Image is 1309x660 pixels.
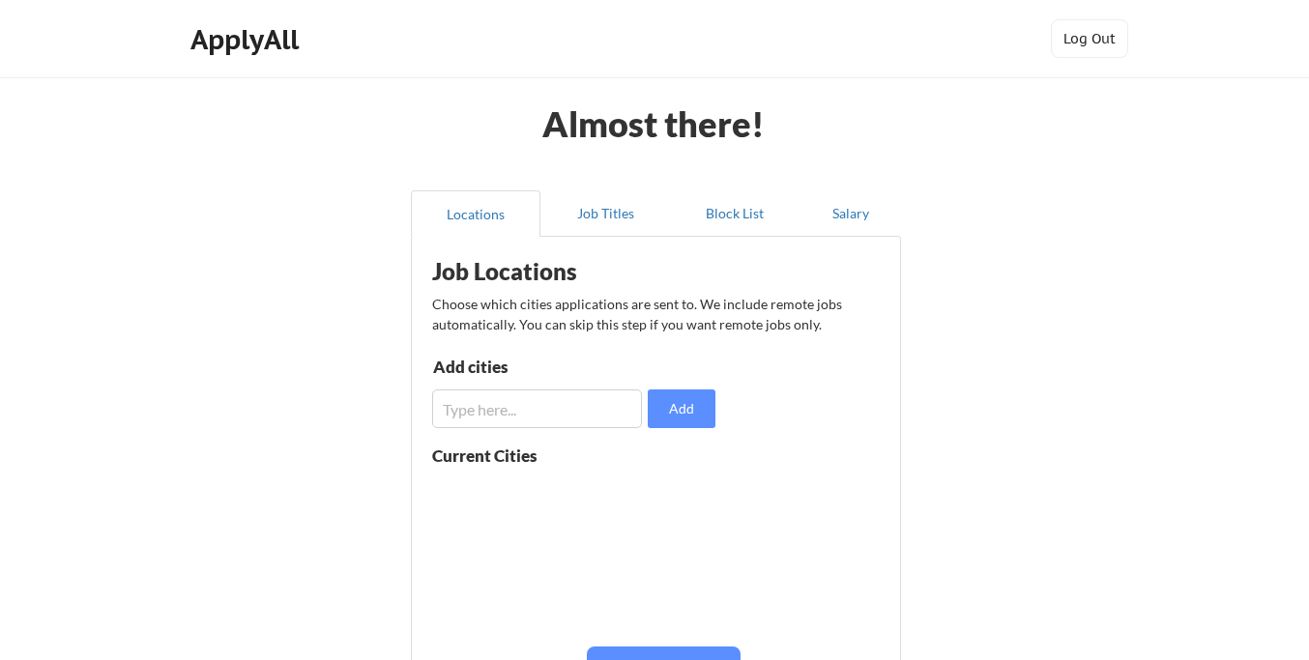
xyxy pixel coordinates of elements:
div: Current Cities [432,447,579,464]
button: Block List [670,190,800,237]
button: Salary [800,190,901,237]
div: Choose which cities applications are sent to. We include remote jobs automatically. You can skip ... [432,294,877,334]
button: Add [648,389,715,428]
button: Job Titles [540,190,670,237]
input: Type here... [432,389,642,428]
div: Almost there! [519,106,789,141]
button: Locations [411,190,540,237]
button: Log Out [1051,19,1128,58]
div: Add cities [433,359,633,375]
div: Job Locations [432,260,676,283]
div: ApplyAll [190,23,305,56]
